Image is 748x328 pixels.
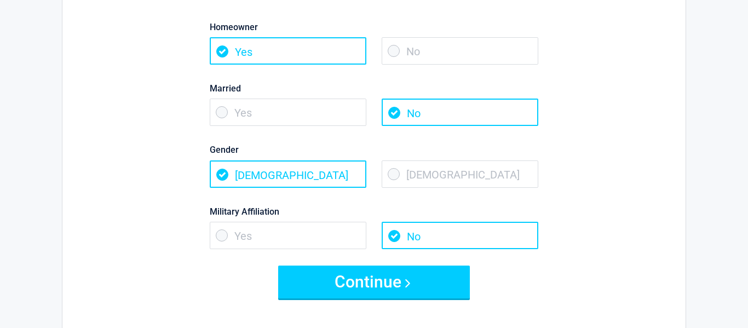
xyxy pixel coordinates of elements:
label: Military Affiliation [210,204,538,219]
span: No [382,222,538,249]
span: [DEMOGRAPHIC_DATA] [382,160,538,188]
label: Homeowner [210,20,538,34]
span: Yes [210,37,366,65]
span: Yes [210,99,366,126]
span: No [382,99,538,126]
label: Married [210,81,538,96]
button: Continue [278,266,470,298]
span: No [382,37,538,65]
span: Yes [210,222,366,249]
label: Gender [210,142,538,157]
span: [DEMOGRAPHIC_DATA] [210,160,366,188]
